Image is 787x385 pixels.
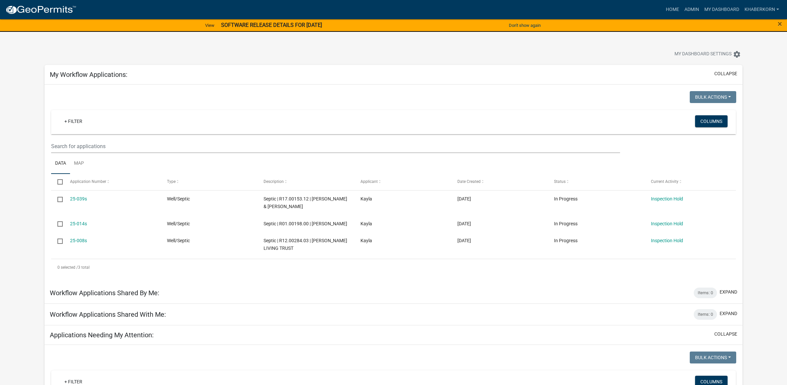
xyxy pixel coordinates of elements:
[651,221,683,226] a: Inspection Hold
[457,238,471,243] span: 05/01/2025
[360,221,372,226] span: Kayla
[457,179,481,184] span: Date Created
[554,179,566,184] span: Status
[257,174,354,190] datatable-header-cell: Description
[554,238,578,243] span: In Progress
[57,265,78,270] span: 0 selected /
[451,174,548,190] datatable-header-cell: Date Created
[651,179,678,184] span: Current Activity
[714,331,737,338] button: collapse
[264,238,347,251] span: Septic | R12.00284.03 | DONDLINGER LIVING TRUST
[167,238,190,243] span: Well/Septic
[554,221,578,226] span: In Progress
[202,20,217,31] a: View
[720,310,737,317] button: expand
[554,196,578,201] span: In Progress
[778,20,782,28] button: Close
[694,309,717,320] div: Items: 0
[51,139,620,153] input: Search for applications
[457,221,471,226] span: 05/23/2025
[674,50,732,58] span: My Dashboard Settings
[651,196,683,201] a: Inspection Hold
[44,84,743,282] div: collapse
[70,238,87,243] a: 25-008s
[50,331,154,339] h5: Applications Needing My Attention:
[694,288,717,298] div: Items: 0
[360,196,372,201] span: Kayla
[167,196,190,201] span: Well/Septic
[742,3,782,16] a: khaberkorn
[663,3,682,16] a: Home
[264,221,347,226] span: Septic | R01.00198.00 | LLOYD A BUDENSIEK
[690,352,736,363] button: Bulk Actions
[702,3,742,16] a: My Dashboard
[778,19,782,28] span: ×
[167,221,190,226] span: Well/Septic
[59,115,88,127] a: + Filter
[70,196,87,201] a: 25-039s
[221,22,322,28] strong: SOFTWARE RELEASE DETAILS FOR [DATE]
[50,71,127,79] h5: My Workflow Applications:
[669,48,746,61] button: My Dashboard Settingssettings
[690,91,736,103] button: Bulk Actions
[64,174,161,190] datatable-header-cell: Application Number
[360,179,378,184] span: Applicant
[51,174,64,190] datatable-header-cell: Select
[354,174,451,190] datatable-header-cell: Applicant
[720,289,737,296] button: expand
[682,3,702,16] a: Admin
[70,153,88,174] a: Map
[651,238,683,243] a: Inspection Hold
[70,221,87,226] a: 25-014s
[167,179,176,184] span: Type
[548,174,645,190] datatable-header-cell: Status
[51,259,736,276] div: 3 total
[457,196,471,201] span: 08/08/2025
[360,238,372,243] span: Kayla
[161,174,258,190] datatable-header-cell: Type
[733,50,741,58] i: settings
[51,153,70,174] a: Data
[264,179,284,184] span: Description
[714,70,737,77] button: collapse
[645,174,742,190] datatable-header-cell: Current Activity
[50,289,159,297] h5: Workflow Applications Shared By Me:
[264,196,347,209] span: Septic | R17.00153.12 | RUSSELL & ASHLEY RILEY
[695,115,728,127] button: Columns
[506,20,543,31] button: Don't show again
[50,310,166,318] h5: Workflow Applications Shared With Me:
[70,179,106,184] span: Application Number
